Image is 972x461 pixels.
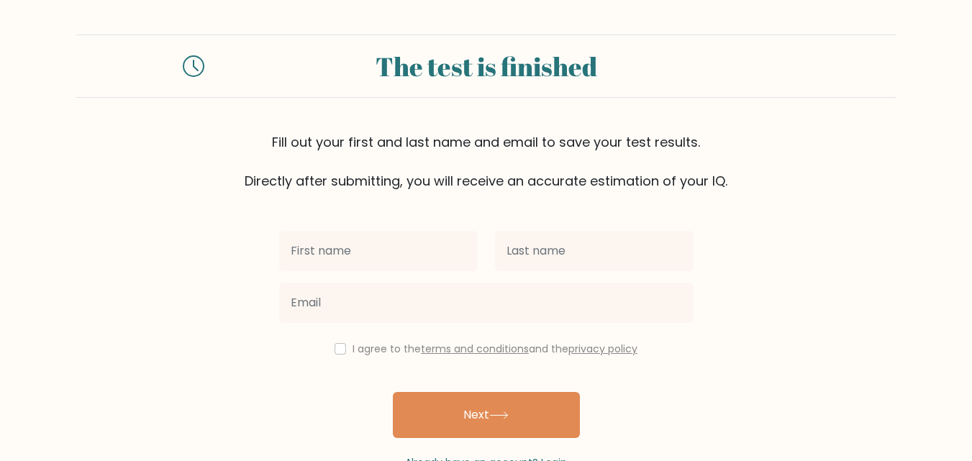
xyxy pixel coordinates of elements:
div: Fill out your first and last name and email to save your test results. Directly after submitting,... [76,132,896,191]
button: Next [393,392,580,438]
a: privacy policy [568,342,637,356]
a: terms and conditions [421,342,529,356]
label: I agree to the and the [353,342,637,356]
input: First name [279,231,478,271]
input: Email [279,283,694,323]
div: The test is finished [222,47,751,86]
input: Last name [495,231,694,271]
